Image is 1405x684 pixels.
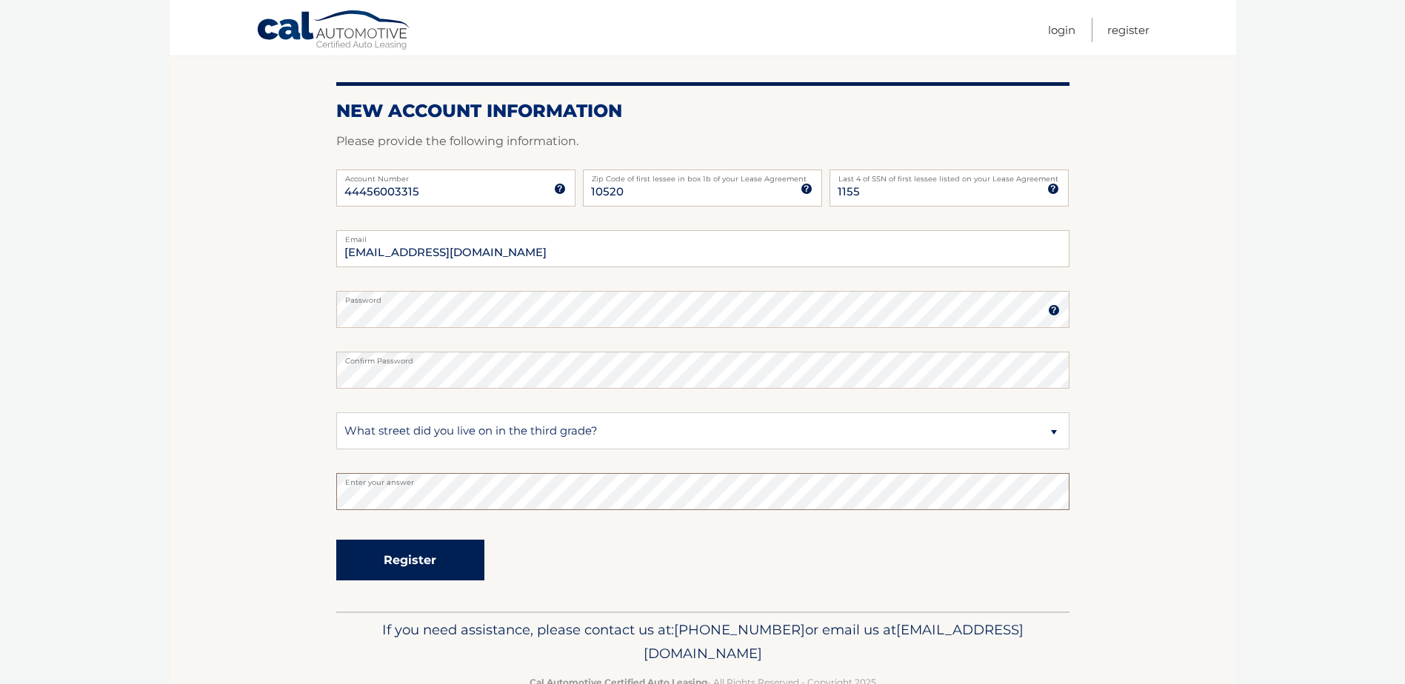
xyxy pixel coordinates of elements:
[554,183,566,195] img: tooltip.svg
[336,131,1069,152] p: Please provide the following information.
[583,170,822,207] input: Zip Code
[336,170,575,207] input: Account Number
[336,291,1069,303] label: Password
[1048,18,1075,42] a: Login
[674,621,805,638] span: [PHONE_NUMBER]
[336,230,1069,242] label: Email
[256,10,412,53] a: Cal Automotive
[1107,18,1149,42] a: Register
[336,540,484,580] button: Register
[336,230,1069,267] input: Email
[336,100,1069,122] h2: New Account Information
[830,170,1069,181] label: Last 4 of SSN of first lessee listed on your Lease Agreement
[583,170,822,181] label: Zip Code of first lessee in box 1b of your Lease Agreement
[644,621,1024,662] span: [EMAIL_ADDRESS][DOMAIN_NAME]
[336,473,1069,485] label: Enter your answer
[336,352,1069,363] label: Confirm Password
[1048,304,1060,316] img: tooltip.svg
[801,183,812,195] img: tooltip.svg
[1047,183,1059,195] img: tooltip.svg
[336,170,575,181] label: Account Number
[346,618,1060,665] p: If you need assistance, please contact us at: or email us at
[830,170,1069,207] input: SSN or EIN (last 4 digits only)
